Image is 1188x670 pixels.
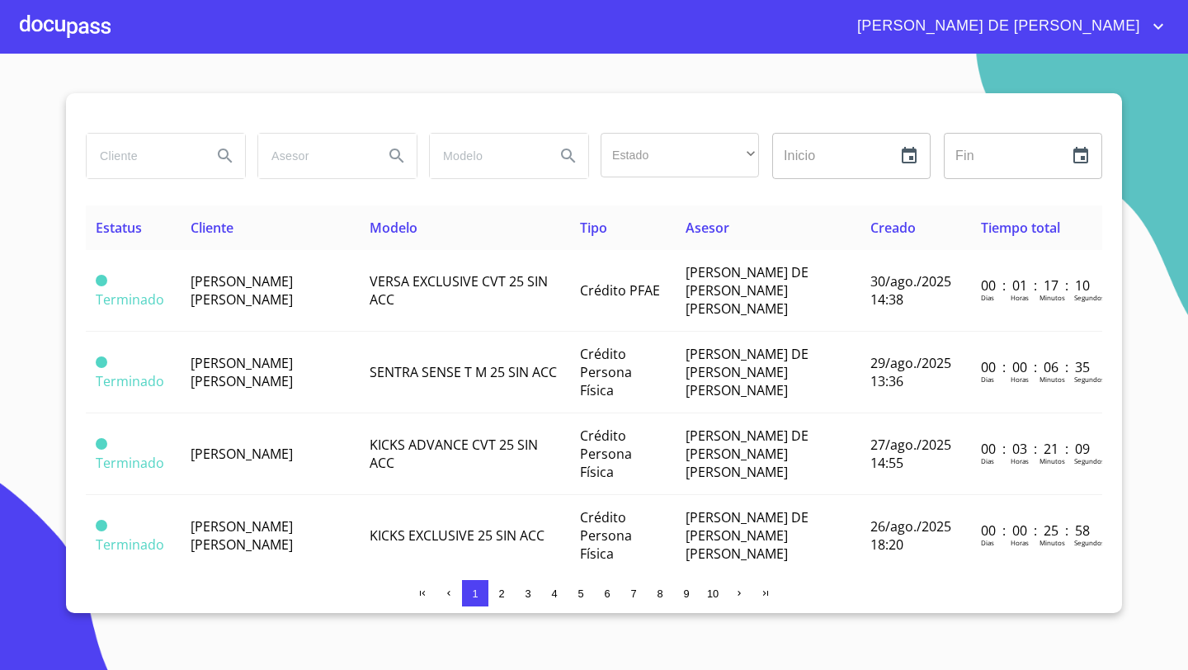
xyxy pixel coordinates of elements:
span: 9 [683,587,689,600]
span: 3 [525,587,530,600]
div: ​ [601,133,759,177]
span: Estatus [96,219,142,237]
span: Terminado [96,290,164,309]
p: Horas [1011,538,1029,547]
p: Horas [1011,456,1029,465]
span: VERSA EXCLUSIVE CVT 25 SIN ACC [370,272,548,309]
span: Terminado [96,536,164,554]
span: 29/ago./2025 13:36 [870,354,951,390]
span: 6 [604,587,610,600]
p: Minutos [1039,456,1065,465]
button: Search [377,136,417,176]
p: 00 : 00 : 06 : 35 [981,358,1092,376]
button: Search [549,136,588,176]
p: Segundos [1074,375,1105,384]
span: Crédito Persona Física [580,345,632,399]
button: 9 [673,580,700,606]
p: Dias [981,375,994,384]
button: 10 [700,580,726,606]
input: search [430,134,542,178]
button: 8 [647,580,673,606]
span: KICKS EXCLUSIVE 25 SIN ACC [370,526,544,545]
p: Segundos [1074,456,1105,465]
p: 00 : 01 : 17 : 10 [981,276,1092,295]
span: 7 [630,587,636,600]
button: 5 [568,580,594,606]
p: 00 : 00 : 25 : 58 [981,521,1092,540]
span: [PERSON_NAME] [PERSON_NAME] [191,272,293,309]
span: Terminado [96,356,107,368]
span: 8 [657,587,662,600]
p: 00 : 03 : 21 : 09 [981,440,1092,458]
input: search [258,134,370,178]
p: Minutos [1039,538,1065,547]
span: Cliente [191,219,233,237]
span: Crédito PFAE [580,281,660,300]
button: 1 [462,580,488,606]
span: [PERSON_NAME] [PERSON_NAME] [191,517,293,554]
p: Dias [981,293,994,302]
p: Dias [981,538,994,547]
span: Modelo [370,219,417,237]
p: Minutos [1039,375,1065,384]
span: Crédito Persona Física [580,427,632,481]
span: 5 [577,587,583,600]
p: Segundos [1074,293,1105,302]
button: account of current user [845,13,1168,40]
button: 7 [620,580,647,606]
button: 2 [488,580,515,606]
span: Asesor [686,219,729,237]
p: Horas [1011,375,1029,384]
span: Terminado [96,275,107,286]
span: Tipo [580,219,607,237]
span: SENTRA SENSE T M 25 SIN ACC [370,363,557,381]
span: 27/ago./2025 14:55 [870,436,951,472]
span: 2 [498,587,504,600]
input: search [87,134,199,178]
span: Terminado [96,520,107,531]
p: Minutos [1039,293,1065,302]
span: KICKS ADVANCE CVT 25 SIN ACC [370,436,538,472]
span: [PERSON_NAME] [191,445,293,463]
span: Crédito Persona Física [580,508,632,563]
span: Terminado [96,372,164,390]
span: 30/ago./2025 14:38 [870,272,951,309]
button: Search [205,136,245,176]
span: Terminado [96,438,107,450]
span: [PERSON_NAME] DE [PERSON_NAME] [845,13,1148,40]
span: 10 [707,587,719,600]
button: 3 [515,580,541,606]
span: 26/ago./2025 18:20 [870,517,951,554]
p: Segundos [1074,538,1105,547]
span: [PERSON_NAME] DE [PERSON_NAME] [PERSON_NAME] [686,508,808,563]
span: 4 [551,587,557,600]
button: 6 [594,580,620,606]
span: [PERSON_NAME] [PERSON_NAME] [191,354,293,390]
span: Tiempo total [981,219,1060,237]
span: [PERSON_NAME] DE [PERSON_NAME] [PERSON_NAME] [686,427,808,481]
p: Horas [1011,293,1029,302]
span: [PERSON_NAME] DE [PERSON_NAME] [PERSON_NAME] [686,263,808,318]
p: Dias [981,456,994,465]
span: [PERSON_NAME] DE [PERSON_NAME] [PERSON_NAME] [686,345,808,399]
span: Creado [870,219,916,237]
span: Terminado [96,454,164,472]
span: 1 [472,587,478,600]
button: 4 [541,580,568,606]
